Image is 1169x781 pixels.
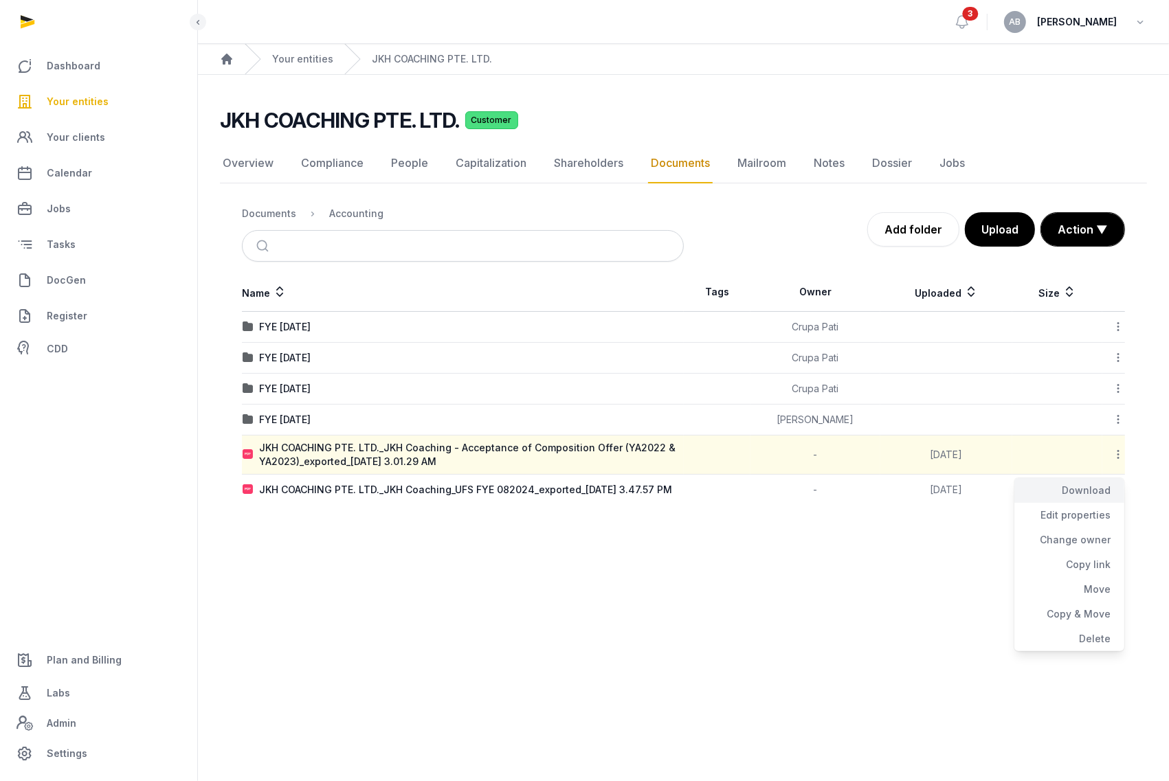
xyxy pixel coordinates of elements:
span: Plan and Billing [47,652,122,668]
span: Labs [47,685,70,701]
div: FYE [DATE] [259,320,311,334]
a: Your clients [11,121,186,154]
button: Action ▼ [1041,213,1124,246]
td: Crupa Pati [750,312,880,343]
span: Tasks [47,236,76,253]
a: Documents [648,144,713,183]
div: Move [1014,577,1124,602]
h2: JKH COACHING PTE. LTD. [220,108,460,133]
div: FYE [DATE] [259,382,311,396]
a: Settings [11,737,186,770]
a: Mailroom [735,144,789,183]
td: - [750,435,880,475]
a: Your entities [272,52,333,66]
a: Admin [11,710,186,737]
td: - [750,475,880,506]
th: Size [1012,273,1102,312]
a: DocGen [11,264,186,297]
th: Tags [684,273,751,312]
div: JKH COACHING PTE. LTD._JKH Coaching_UFS FYE 082024_exported_[DATE] 3.47.57 PM [259,483,672,497]
button: AB [1004,11,1026,33]
a: Compliance [298,144,366,183]
td: [PERSON_NAME] [750,405,880,435]
img: folder.svg [243,383,254,394]
button: Submit [248,231,280,261]
a: Jobs [11,192,186,225]
a: Your entities [11,85,186,118]
div: Documents [242,207,296,220]
span: Register [47,308,87,324]
img: folder.svg [243,352,254,363]
span: Jobs [47,201,71,217]
div: Download [1014,478,1124,503]
span: [DATE] [930,449,962,460]
span: Dashboard [47,58,100,74]
div: FYE [DATE] [259,351,311,365]
div: Change owner [1014,528,1124,552]
a: Register [11,299,186,332]
th: Owner [750,273,880,312]
span: Admin [47,715,76,732]
div: Copy link [1014,552,1124,577]
nav: Breadcrumb [198,44,1169,75]
div: Delete [1014,626,1124,651]
a: Capitalization [453,144,529,183]
td: Crupa Pati [750,343,880,374]
span: CDD [47,341,68,357]
span: Settings [47,745,87,762]
div: Copy & Move [1014,602,1124,626]
a: People [388,144,431,183]
span: [PERSON_NAME] [1037,14,1117,30]
span: Your entities [47,93,109,110]
div: Edit properties [1014,503,1124,528]
a: Dossier [869,144,915,183]
span: DocGen [47,272,86,288]
img: folder.svg [243,321,254,332]
nav: Breadcrumb [242,197,684,230]
button: Upload [965,212,1035,247]
nav: Tabs [220,144,1147,183]
a: JKH COACHING PTE. LTD. [372,52,492,66]
img: pdf.svg [243,449,254,460]
span: 3 [963,7,979,21]
span: AB [1010,18,1021,26]
th: Name [242,273,684,312]
a: Dashboard [11,49,186,82]
a: Overview [220,144,276,183]
img: folder.svg [243,414,254,425]
a: CDD [11,335,186,363]
img: pdf.svg [243,484,254,495]
a: Notes [811,144,847,183]
span: Your clients [47,129,105,146]
span: Calendar [47,165,92,181]
th: Uploaded [880,273,1012,312]
a: Tasks [11,228,186,261]
span: Customer [465,111,518,129]
span: [DATE] [930,484,962,495]
a: Calendar [11,157,186,190]
div: FYE [DATE] [259,413,311,427]
td: Crupa Pati [750,374,880,405]
a: Add folder [867,212,959,247]
a: Labs [11,677,186,710]
div: JKH COACHING PTE. LTD._JKH Coaching - Acceptance of Composition Offer (YA2022 & YA2023)_exported_... [259,441,683,468]
a: Plan and Billing [11,644,186,677]
a: Shareholders [551,144,626,183]
a: Jobs [937,144,968,183]
div: Accounting [329,207,383,220]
